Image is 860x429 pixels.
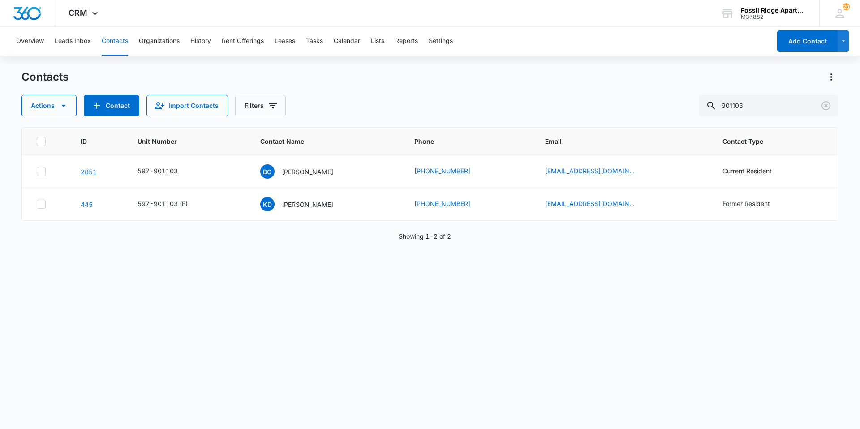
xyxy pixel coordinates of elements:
button: Import Contacts [146,95,228,116]
button: Add Contact [777,30,838,52]
button: Rent Offerings [222,27,264,56]
button: Reports [395,27,418,56]
div: Unit Number - 597-901103 - Select to Edit Field [138,166,194,177]
a: [PHONE_NUMBER] [414,166,470,176]
div: Phone - (970) 308-8144 - Select to Edit Field [414,166,486,177]
p: [PERSON_NAME] [282,200,333,209]
div: notifications count [843,3,850,10]
a: Navigate to contact details page for Kyle Degen [81,201,93,208]
div: Contact Name - Brittany C. Perry - Select to Edit Field [260,164,349,179]
a: [PHONE_NUMBER] [414,199,470,208]
button: Leases [275,27,295,56]
p: Showing 1-2 of 2 [399,232,451,241]
span: Unit Number [138,137,238,146]
span: ID [81,137,103,146]
span: Contact Name [260,137,380,146]
button: Actions [824,70,838,84]
button: Lists [371,27,384,56]
button: Filters [235,95,286,116]
button: Leads Inbox [55,27,91,56]
div: Contact Type - Current Resident - Select to Edit Field [722,166,788,177]
button: Contacts [102,27,128,56]
button: Tasks [306,27,323,56]
div: Contact Name - Kyle Degen - Select to Edit Field [260,197,349,211]
div: Email - kyledegen@gmail.com - Select to Edit Field [545,199,651,210]
button: Organizations [139,27,180,56]
h1: Contacts [21,70,69,84]
a: Navigate to contact details page for Brittany C. Perry [81,168,97,176]
div: account id [741,14,806,20]
span: 20 [843,3,850,10]
button: Actions [21,95,77,116]
input: Search Contacts [699,95,838,116]
span: CRM [69,8,87,17]
button: Calendar [334,27,360,56]
span: BC [260,164,275,179]
div: Phone - (507) 676-1032 - Select to Edit Field [414,199,486,210]
div: Current Resident [722,166,772,176]
button: Settings [429,27,453,56]
div: Contact Type - Former Resident - Select to Edit Field [722,199,786,210]
div: Former Resident [722,199,770,208]
div: account name [741,7,806,14]
button: Clear [819,99,833,113]
span: Phone [414,137,511,146]
span: Contact Type [722,137,811,146]
button: Add Contact [84,95,139,116]
span: KD [260,197,275,211]
div: 597-901103 [138,166,178,176]
a: [EMAIL_ADDRESS][DOMAIN_NAME] [545,199,635,208]
div: Unit Number - 597-901103 (F) - Select to Edit Field [138,199,204,210]
button: Overview [16,27,44,56]
div: Email - bcperry24@gmail.com - Select to Edit Field [545,166,651,177]
button: History [190,27,211,56]
a: [EMAIL_ADDRESS][DOMAIN_NAME] [545,166,635,176]
div: 597-901103 (F) [138,199,188,208]
span: Email [545,137,688,146]
p: [PERSON_NAME] [282,167,333,176]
